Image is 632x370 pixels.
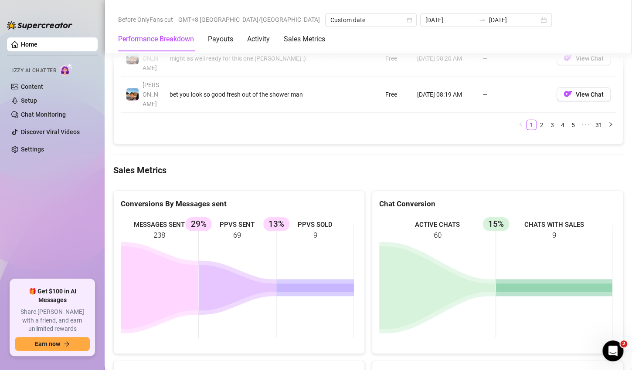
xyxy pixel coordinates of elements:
span: arrow-right [64,341,70,347]
input: Start date [425,15,475,25]
button: OFView Chat [557,87,611,101]
a: Home [21,41,37,48]
div: Activity [247,34,270,44]
a: Settings [21,146,44,153]
span: left [518,122,523,127]
div: Performance Breakdown [118,34,194,44]
div: Payouts [208,34,233,44]
div: Sales Metrics [284,34,325,44]
button: left [516,120,526,130]
span: [PERSON_NAME] [143,45,159,71]
a: 31 [593,120,605,130]
span: Izzy AI Chatter [12,67,56,75]
a: Setup [21,97,37,104]
div: might as well ready for this one [PERSON_NAME] ;) [170,54,340,63]
span: swap-right [479,17,486,24]
button: OFView Chat [557,51,611,65]
div: Conversions By Messages sent [121,198,357,210]
a: Chat Monitoring [21,111,66,118]
span: View Chat [576,55,604,62]
li: Next Page [605,120,616,130]
button: right [605,120,616,130]
a: 4 [558,120,567,130]
span: Custom date [330,13,411,27]
li: 2 [537,120,547,130]
div: bet you look so good fresh out of the shower man [170,90,340,99]
span: right [608,122,613,127]
input: End date [489,15,539,25]
img: OF [564,90,572,98]
span: GMT+8 [GEOGRAPHIC_DATA]/[GEOGRAPHIC_DATA] [178,13,320,26]
li: 31 [592,120,605,130]
span: View Chat [576,91,604,98]
td: [DATE] 08:20 AM [412,40,477,77]
td: Free [380,77,412,113]
a: Discover Viral Videos [21,128,80,135]
a: 3 [547,120,557,130]
img: OF [564,54,572,62]
span: ••• [578,120,592,130]
span: Earn now [35,340,60,347]
span: Before OnlyFans cut [118,13,173,26]
td: Free [380,40,412,77]
a: OFView Chat [557,93,611,100]
img: AI Chatter [60,63,73,76]
span: 2 [620,340,627,347]
img: Zach [126,52,139,64]
a: Content [21,83,43,90]
a: 2 [537,120,547,130]
td: — [477,77,551,113]
span: calendar [407,17,412,23]
button: Earn nowarrow-right [15,337,90,351]
a: OFView Chat [557,57,611,64]
li: Next 5 Pages [578,120,592,130]
a: 1 [527,120,536,130]
a: 5 [568,120,578,130]
li: Previous Page [516,120,526,130]
img: logo-BBDzfeDw.svg [7,21,72,30]
h4: Sales Metrics [113,164,623,176]
li: 4 [557,120,568,130]
span: [PERSON_NAME] [143,81,159,108]
div: Chat Conversion [379,198,616,210]
span: to [479,17,486,24]
td: [DATE] 08:19 AM [412,77,477,113]
iframe: Intercom live chat [602,340,623,361]
img: Zach [126,88,139,101]
td: — [477,40,551,77]
span: 🎁 Get $100 in AI Messages [15,287,90,304]
span: Share [PERSON_NAME] with a friend, and earn unlimited rewards [15,308,90,333]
